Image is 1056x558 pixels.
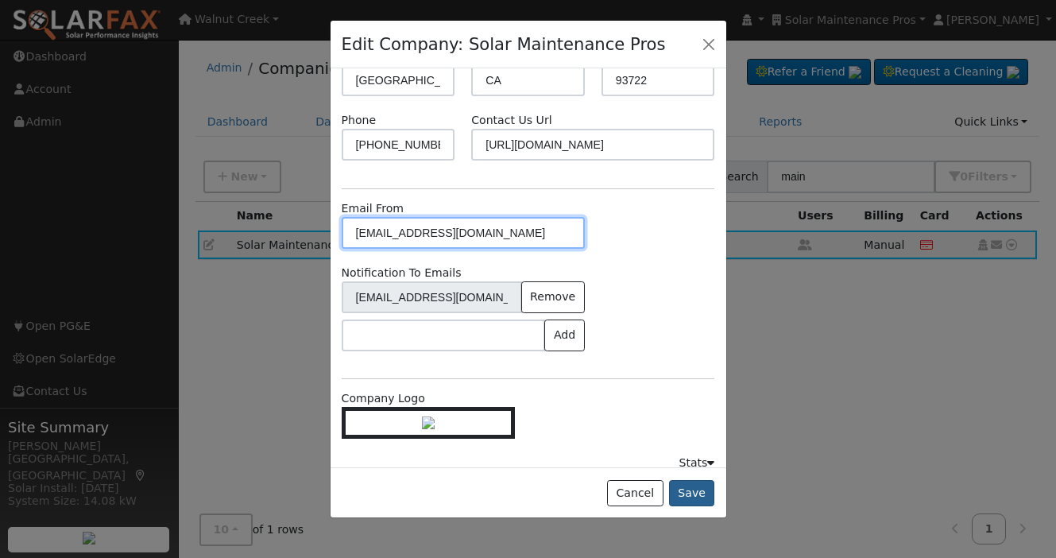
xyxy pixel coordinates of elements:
[679,455,714,471] div: Stats
[342,390,425,407] label: Company Logo
[422,417,435,429] img: retrieve
[342,265,462,281] label: Notification To Emails
[544,320,584,351] button: Add
[521,281,585,313] button: Remove
[607,480,663,507] button: Cancel
[342,200,404,217] label: Email From
[669,480,715,507] button: Save
[342,112,377,129] label: Phone
[471,112,551,129] label: Contact Us Url
[342,32,666,57] h4: Edit Company: Solar Maintenance Pros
